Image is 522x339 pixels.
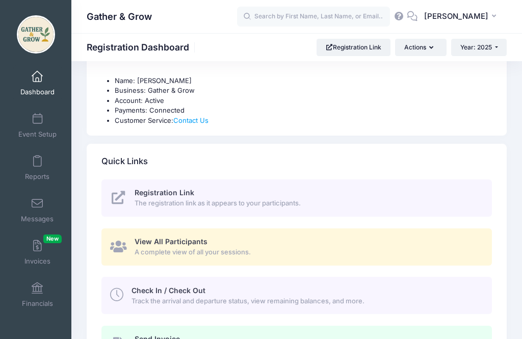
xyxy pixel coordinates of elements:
[101,179,492,217] a: Registration Link The registration link as it appears to your participants.
[13,108,62,143] a: Event Setup
[24,257,50,266] span: Invoices
[173,116,208,124] a: Contact Us
[135,198,480,208] span: The registration link as it appears to your participants.
[101,277,492,314] a: Check In / Check Out Track the arrival and departure status, view remaining balances, and more.
[17,15,55,54] img: Gather & Grow
[13,277,62,312] a: Financials
[132,286,205,295] span: Check In / Check Out
[135,188,194,197] span: Registration Link
[132,296,480,306] span: Track the arrival and departure status, view remaining balances, and more.
[87,42,198,53] h1: Registration Dashboard
[424,11,488,22] span: [PERSON_NAME]
[135,247,480,257] span: A complete view of all your sessions.
[115,86,492,96] li: Business: Gather & Grow
[22,299,53,308] span: Financials
[18,130,57,139] span: Event Setup
[115,76,492,86] li: Name: [PERSON_NAME]
[20,88,55,96] span: Dashboard
[237,7,390,27] input: Search by First Name, Last Name, or Email...
[25,172,49,181] span: Reports
[101,228,492,266] a: View All Participants A complete view of all your sessions.
[460,43,492,51] span: Year: 2025
[101,147,148,176] h4: Quick Links
[317,39,390,56] a: Registration Link
[417,5,507,29] button: [PERSON_NAME]
[13,150,62,186] a: Reports
[21,215,54,223] span: Messages
[115,116,492,126] li: Customer Service:
[13,192,62,228] a: Messages
[13,65,62,101] a: Dashboard
[115,106,492,116] li: Payments: Connected
[43,234,62,243] span: New
[87,5,152,29] h1: Gather & Grow
[115,96,492,106] li: Account: Active
[451,39,507,56] button: Year: 2025
[13,234,62,270] a: InvoicesNew
[395,39,446,56] button: Actions
[135,237,207,246] span: View All Participants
